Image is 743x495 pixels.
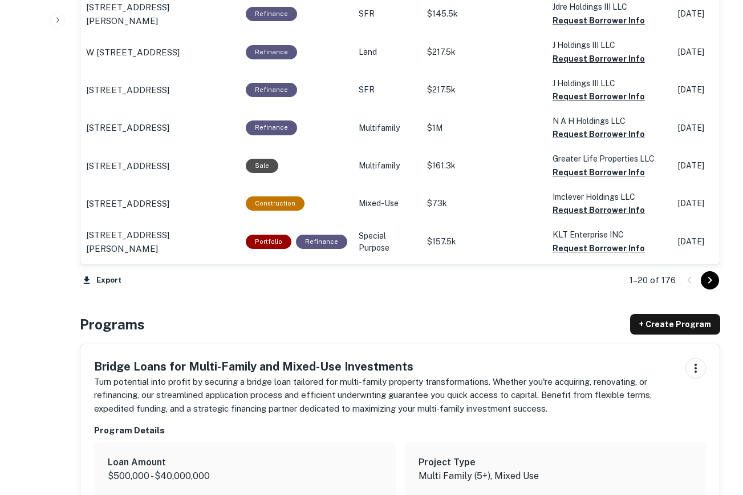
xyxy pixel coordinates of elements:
a: [STREET_ADDRESS] [86,83,234,97]
p: [STREET_ADDRESS] [86,197,169,211]
p: $500,000 - $40,000,000 [108,469,382,483]
div: This loan purpose was for construction [246,196,304,211]
div: This loan purpose was for refinancing [246,45,297,59]
p: N A H Holdings LLC [553,115,667,127]
a: + Create Program [630,314,720,335]
h6: Loan Amount [108,456,382,469]
button: Request Borrower Info [553,242,645,255]
a: [STREET_ADDRESS][PERSON_NAME] [86,228,234,255]
button: Export [80,272,124,289]
button: Request Borrower Info [553,127,645,141]
p: SFR [359,8,416,20]
div: This loan purpose was for refinancing [246,120,297,135]
p: Special Purpose [359,230,416,254]
a: [STREET_ADDRESS] [86,159,234,173]
button: Go to next page [701,271,719,289]
div: Sale [246,159,278,173]
button: Request Borrower Info [553,52,645,66]
p: $217.5k [427,84,541,96]
p: SFR [359,84,416,96]
button: Request Borrower Info [553,166,645,179]
button: Request Borrower Info [553,203,645,217]
p: Multifamily [359,160,416,172]
a: [STREET_ADDRESS] [86,197,234,211]
p: [STREET_ADDRESS] [86,83,169,97]
p: Multifamily [359,122,416,134]
div: This loan purpose was for refinancing [246,7,297,21]
p: $145.5k [427,8,541,20]
p: W [STREET_ADDRESS] [86,46,180,59]
p: Jdre Holdings III LLC [553,1,667,13]
p: $1M [427,122,541,134]
h4: Programs [80,314,145,335]
p: Land [359,46,416,58]
p: J Holdings III LLC [553,39,667,51]
div: This loan purpose was for refinancing [246,83,297,97]
h6: Program Details [94,424,706,437]
p: Turn potential into profit by securing a bridge loan tailored for multi-family property transform... [94,375,676,416]
p: KLT Enterprise INC [553,228,667,241]
p: Mixed-Use [359,198,416,210]
p: $157.5k [427,236,541,248]
p: J Holdings III LLC [553,77,667,90]
p: Imclever Holdings LLC [553,191,667,203]
p: $161.3k [427,160,541,172]
a: [STREET_ADDRESS] [86,121,234,135]
a: [STREET_ADDRESS][PERSON_NAME] [86,1,234,27]
h6: Project Type [419,456,693,469]
h5: Bridge Loans for Multi-Family and Mixed-Use Investments [94,358,676,375]
button: Request Borrower Info [553,14,645,27]
p: Greater Life Properties LLC [553,152,667,165]
button: Request Borrower Info [553,90,645,103]
p: Multi Family (5+), Mixed Use [419,469,693,483]
a: W [STREET_ADDRESS] [86,46,234,59]
div: This is a portfolio loan with 2 properties [246,235,291,249]
p: 1–20 of 176 [630,273,676,287]
p: $73k [427,198,541,210]
iframe: Chat Widget [686,367,743,422]
p: [STREET_ADDRESS] [86,159,169,173]
p: $217.5k [427,46,541,58]
div: This loan purpose was for refinancing [296,235,347,249]
p: [STREET_ADDRESS] [86,121,169,135]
